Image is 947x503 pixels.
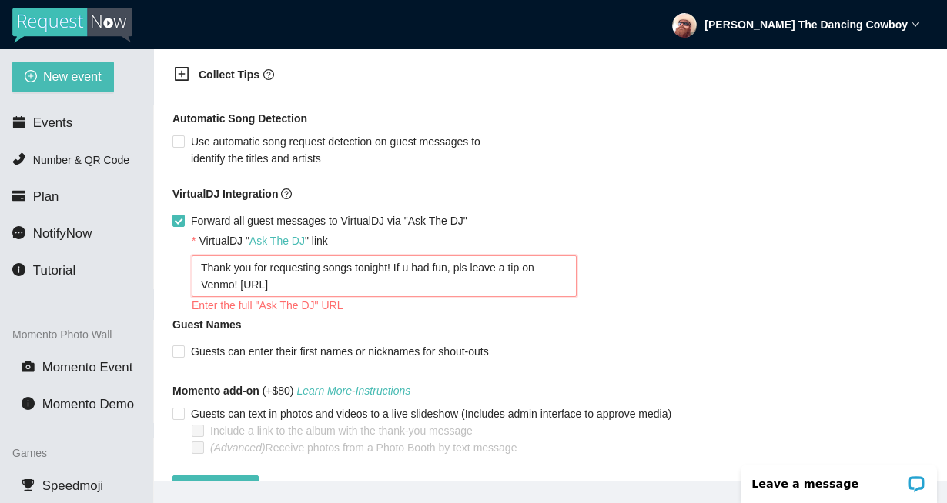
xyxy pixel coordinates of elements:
[731,455,947,503] iframe: LiveChat chat widget
[185,133,487,167] span: Use automatic song request detection on guest messages to identify the titles and artists
[199,68,259,81] b: Collect Tips
[12,226,25,239] span: message
[204,439,523,456] span: Receive photos from a Photo Booth by text message
[33,263,75,278] span: Tutorial
[22,360,35,373] span: camera
[42,478,103,493] span: Speedmoji
[12,62,114,92] button: plus-circleNew event
[43,67,102,86] span: New event
[185,343,495,360] span: Guests can enter their first names or nicknames for shout-outs
[174,66,189,82] span: plus-square
[162,57,547,95] div: Collect Tipsquestion-circle
[42,360,133,375] span: Momento Event
[12,152,25,165] span: phone
[281,188,292,199] span: question-circle
[12,189,25,202] span: credit-card
[296,385,410,397] i: -
[12,115,25,128] span: calendar
[356,385,411,397] a: Instructions
[672,13,697,38] img: ACg8ocL8pFc0vhsx_PlXg9xfxL-RGphS_zevxdHVg404UeQA_0uODfU=s96-c
[33,226,92,241] span: NotifyNow
[912,21,919,28] span: down
[12,263,25,276] span: info-circle
[199,232,327,249] div: VirtualDJ " " link
[172,110,307,127] b: Automatic Song Detection
[172,188,278,200] b: VirtualDJ Integration
[185,405,678,422] span: Guests can text in photos and videos to a live slideshow (Includes admin interface to approve media)
[33,154,129,166] span: Number & QR Code
[172,475,259,500] button: Create event
[296,385,352,397] a: Learn More
[249,235,305,247] a: Ask The DJ
[263,69,274,80] span: question-circle
[22,397,35,410] span: info-circle
[210,441,266,454] i: (Advanced)
[185,479,246,496] span: Create event
[172,385,259,397] b: Momento add-on
[704,18,908,31] strong: [PERSON_NAME] The Dancing Cowboy
[172,318,241,331] b: Guest Names
[42,397,134,411] span: Momento Demo
[192,255,577,297] textarea: Thank you for requesting songs tonight! If u had fun, pls leave a tip on Venmo! [URL]
[12,8,132,43] img: RequestNow
[33,189,59,204] span: Plan
[172,382,410,399] span: (+$80)
[22,478,35,491] span: trophy
[33,115,72,130] span: Events
[192,297,929,314] div: Enter the full "Ask The DJ" URL
[185,212,473,229] span: Forward all guest messages to VirtualDJ via "Ask The DJ"
[25,70,37,85] span: plus-circle
[204,422,479,439] span: Include a link to the album with the thank-you message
